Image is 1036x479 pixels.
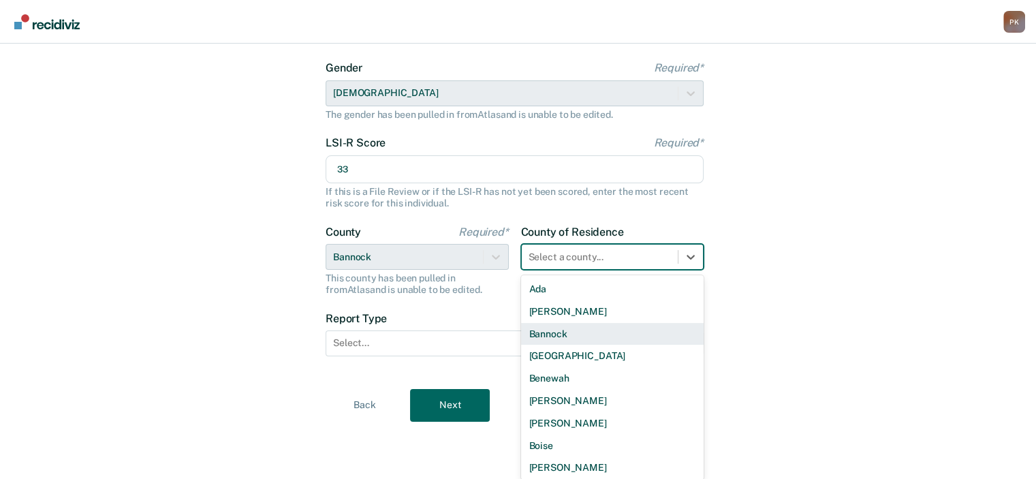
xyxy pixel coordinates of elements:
[326,61,704,74] label: Gender
[521,390,704,412] div: [PERSON_NAME]
[521,323,704,345] div: Bannock
[14,14,80,29] img: Recidiviz
[326,273,509,296] div: This county has been pulled in from Atlas and is unable to be edited.
[410,389,490,422] button: Next
[1003,11,1025,33] div: P K
[326,226,509,238] label: County
[1003,11,1025,33] button: Profile dropdown button
[326,136,704,149] label: LSI-R Score
[521,345,704,367] div: [GEOGRAPHIC_DATA]
[521,278,704,300] div: Ada
[521,412,704,435] div: [PERSON_NAME]
[326,312,704,325] label: Report Type
[521,457,704,479] div: [PERSON_NAME]
[653,61,704,74] span: Required*
[521,367,704,390] div: Benewah
[325,389,405,422] button: Back
[326,109,704,121] div: The gender has been pulled in from Atlas and is unable to be edited.
[653,136,704,149] span: Required*
[521,435,704,457] div: Boise
[326,186,704,209] div: If this is a File Review or if the LSI-R has not yet been scored, enter the most recent risk scor...
[521,226,704,238] label: County of Residence
[521,300,704,323] div: [PERSON_NAME]
[458,226,509,238] span: Required*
